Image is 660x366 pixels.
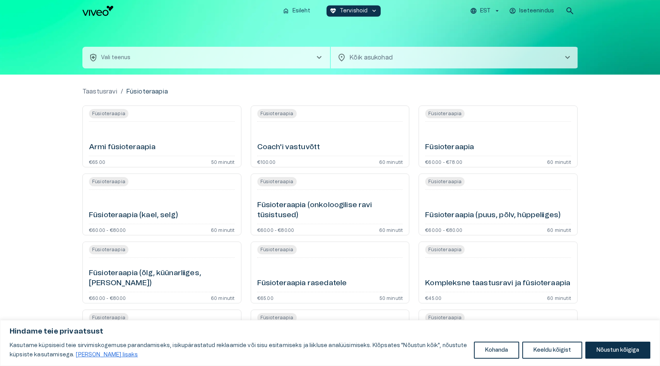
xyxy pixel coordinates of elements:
[257,278,347,289] h6: Füsioteraapia rasedatele
[315,53,324,62] span: chevron_right
[379,159,403,164] p: 60 minutit
[519,7,554,15] p: Iseteenindus
[211,159,235,164] p: 50 minutit
[89,246,128,253] span: Füsioteraapia
[480,7,491,15] p: EST
[380,295,403,300] p: 50 minutit
[10,327,650,336] p: Hindame teie privaatsust
[562,3,578,19] button: open search modal
[89,53,98,62] span: health_and_safety
[89,142,156,153] h6: Armi füsioteraapia
[39,6,51,12] span: Help
[89,295,126,300] p: €60.00 - €80.00
[419,242,578,303] a: Open service booking details
[379,227,403,232] p: 60 minutit
[257,295,274,300] p: €65.00
[565,6,575,15] span: search
[425,178,465,185] span: Füsioteraapia
[585,342,650,359] button: Nõustun kõigiga
[292,7,310,15] p: Esileht
[82,6,113,16] img: Viveo logo
[327,5,381,17] button: ecg_heartTervishoidkeyboard_arrow_down
[425,142,474,153] h6: Füsioteraapia
[282,7,289,14] span: home
[89,314,128,321] span: Füsioteraapia
[330,7,337,14] span: ecg_heart
[75,352,138,358] a: Loe lisaks
[425,110,465,117] span: Füsioteraapia
[425,210,561,221] h6: Füsioteraapia (puus, põlv, hüppeliiges)
[257,227,294,232] p: €60.00 - €80.00
[419,106,578,167] a: Open service booking details
[82,47,330,68] button: health_and_safetyVali teenuschevron_right
[251,242,410,303] a: Open service booking details
[425,278,570,289] h6: Kompleksne taastusravi ja füsioteraapia
[82,174,241,235] a: Open service booking details
[82,87,118,96] a: Taastusravi
[547,159,571,164] p: 60 minutit
[349,53,551,62] p: Kõik asukohad
[257,314,297,321] span: Füsioteraapia
[469,5,502,17] button: EST
[126,87,168,96] p: Füsioteraapia
[425,227,462,232] p: €60.00 - €80.00
[547,295,571,300] p: 60 minutit
[425,314,465,321] span: Füsioteraapia
[508,5,556,17] button: Iseteenindus
[419,174,578,235] a: Open service booking details
[89,159,105,164] p: €65.00
[251,106,410,167] a: Open service booking details
[257,178,297,185] span: Füsioteraapia
[251,174,410,235] a: Open service booking details
[425,246,465,253] span: Füsioteraapia
[211,227,235,232] p: 60 minutit
[82,6,276,16] a: Navigate to homepage
[89,178,128,185] span: Füsioteraapia
[257,159,275,164] p: €100.00
[257,246,297,253] span: Füsioteraapia
[257,142,320,153] h6: Coach'i vastuvõtt
[257,200,403,221] h6: Füsioteraapia (onkoloogilise ravi tüsistused)
[563,53,572,62] span: chevron_right
[89,210,178,221] h6: Füsioteraapia (kael, selg)
[89,227,126,232] p: €60.00 - €80.00
[425,295,441,300] p: €45.00
[337,53,346,62] span: location_on
[340,7,368,15] p: Tervishoid
[101,54,131,62] p: Vali teenus
[82,242,241,303] a: Open service booking details
[89,110,128,117] span: Füsioteraapia
[522,342,582,359] button: Keeldu kõigist
[82,106,241,167] a: Open service booking details
[211,295,235,300] p: 60 minutit
[89,268,235,289] h6: Füsioteraapia (õlg, küünarliiges, [PERSON_NAME])
[279,5,314,17] button: homeEsileht
[257,110,297,117] span: Füsioteraapia
[425,159,462,164] p: €60.00 - €78.00
[121,87,123,96] p: /
[474,342,519,359] button: Kohanda
[371,7,378,14] span: keyboard_arrow_down
[10,341,468,359] p: Kasutame küpsiseid teie sirvimiskogemuse parandamiseks, isikupärastatud reklaamide või sisu esita...
[547,227,571,232] p: 60 minutit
